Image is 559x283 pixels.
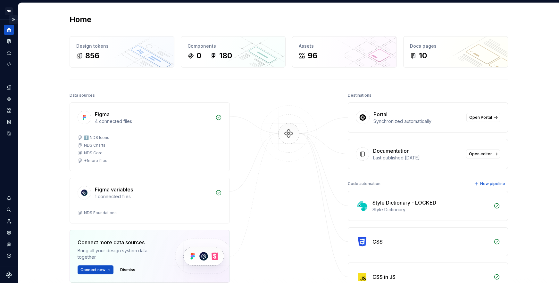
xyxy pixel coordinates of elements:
span: Open editor [469,151,492,157]
svg: Supernova Logo [6,271,12,278]
div: Last published [DATE] [373,155,462,161]
div: Destinations [348,91,371,100]
div: CSS in JS [372,273,396,281]
a: Documentation [4,36,14,46]
div: Design tokens [76,43,168,49]
div: Style Dictionary - LOCKED [372,199,436,206]
button: ND [1,4,17,18]
div: 96 [308,51,317,61]
div: Figma variables [95,186,133,193]
a: Design tokens856 [70,36,174,68]
h2: Home [70,14,91,25]
div: Figma [95,110,110,118]
span: Connect new [80,267,105,272]
div: 1 connected files [95,193,212,200]
button: Search ⌘K [4,205,14,215]
a: Open Portal [466,113,500,122]
div: + 1 more files [84,158,107,163]
a: Design tokens [4,82,14,93]
button: Notifications [4,193,14,203]
div: 0 [196,51,201,61]
div: 856 [85,51,99,61]
a: Settings [4,228,14,238]
div: Docs pages [410,43,501,49]
div: ℹ️ NDS Icons [84,135,109,140]
a: Docs pages10 [403,36,508,68]
div: Connect more data sources [78,239,164,246]
button: Connect new [78,265,113,274]
span: New pipeline [480,181,505,186]
a: Storybook stories [4,117,14,127]
div: NDS Foundations [84,210,117,215]
span: Dismiss [120,267,135,272]
a: Components [4,94,14,104]
div: Portal [373,110,388,118]
div: Synchronized automatically [373,118,463,125]
a: Code automation [4,59,14,69]
div: Style Dictionary [372,206,490,213]
a: Invite team [4,216,14,226]
div: Code automation [348,179,380,188]
div: Documentation [373,147,410,155]
div: 180 [219,51,232,61]
span: Open Portal [469,115,492,120]
a: Open editor [466,150,500,158]
div: Data sources [70,91,95,100]
div: NDS Core [84,150,103,156]
button: New pipeline [472,179,508,188]
div: 10 [419,51,427,61]
a: Data sources [4,128,14,139]
button: Expand sidebar [9,15,18,24]
div: NDS Charts [84,143,105,148]
div: Bring all your design system data together. [78,247,164,260]
a: Home [4,25,14,35]
div: 4 connected files [95,118,212,125]
div: ND [5,7,13,15]
button: Dismiss [117,265,138,274]
button: Contact support [4,239,14,249]
div: CSS [372,238,383,246]
a: Analytics [4,48,14,58]
a: Components0180 [181,36,286,68]
a: Figma variables1 connected filesNDS Foundations [70,178,230,223]
a: Figma4 connected filesℹ️ NDS IconsNDS ChartsNDS Core+1more files [70,102,230,171]
a: Assets [4,105,14,116]
div: Assets [299,43,390,49]
div: Components [188,43,279,49]
a: Assets96 [292,36,397,68]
